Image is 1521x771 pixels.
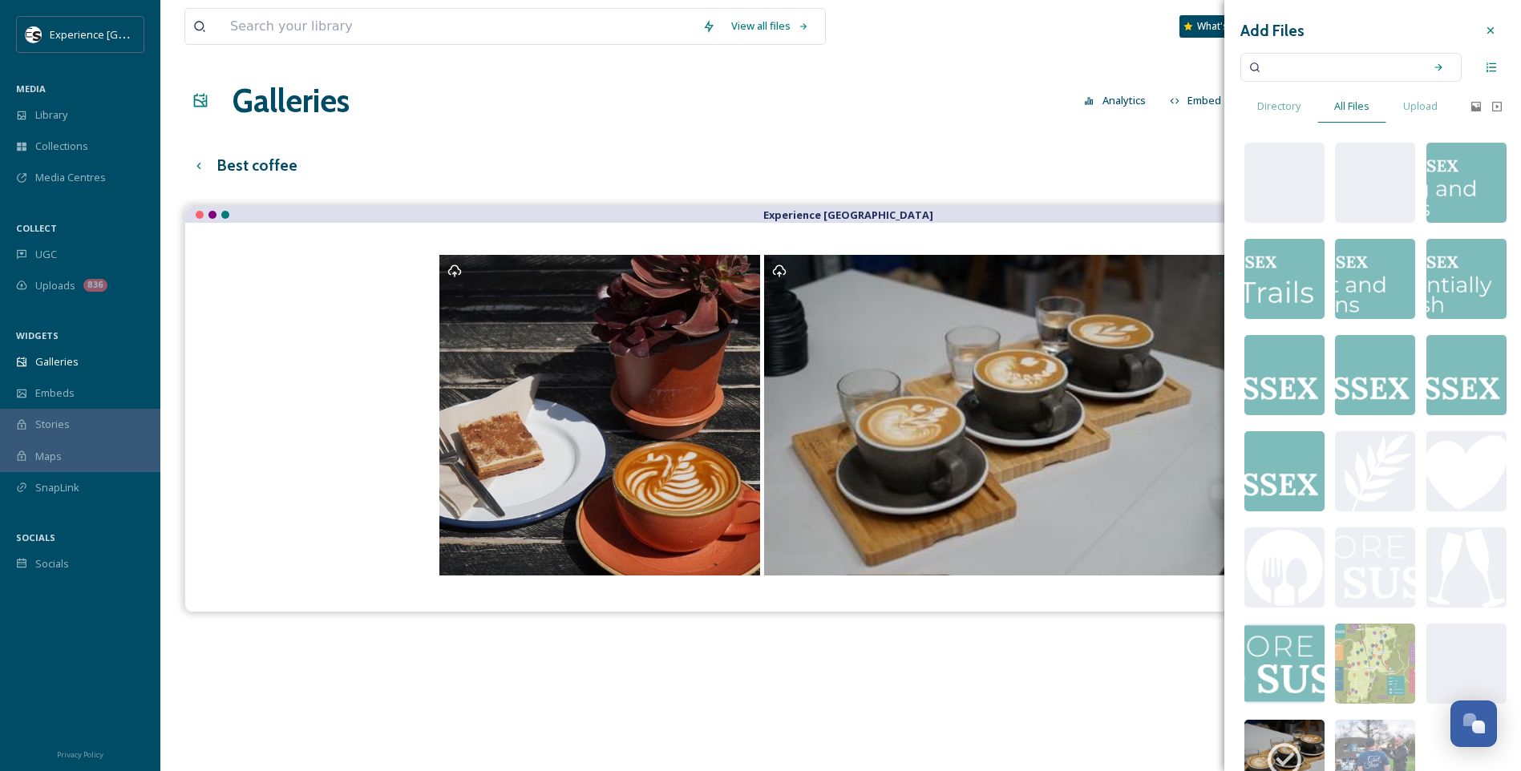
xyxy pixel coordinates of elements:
[763,208,933,222] strong: Experience [GEOGRAPHIC_DATA]
[26,26,42,42] img: WSCC%20ES%20Socials%20Icon%20-%20Secondary%20-%20Black.jpg
[1335,239,1415,319] img: 32860ec9-94a4-4710-87df-e932f6410560.jpg
[1335,335,1415,415] img: bece54fb-d3a7-4bee-a9f0-a155b92f3773.jpg
[50,26,208,42] span: Experience [GEOGRAPHIC_DATA]
[16,329,59,341] span: WIDGETS
[16,222,57,234] span: COLLECT
[1076,85,1162,116] a: Analytics
[723,10,817,42] a: View all files
[16,83,46,95] span: MEDIA
[83,279,107,292] div: 836
[217,154,297,177] h3: Best coffee
[1450,700,1497,747] button: Open Chat
[35,278,75,293] span: Uploads
[57,749,103,760] span: Privacy Policy
[35,480,79,495] span: SnapLink
[35,139,88,154] span: Collections
[35,170,106,185] span: Media Centres
[35,354,79,369] span: Galleries
[35,385,75,401] span: Embeds
[1426,527,1507,608] img: 64c76e5b-f0fc-4b51-a9a6-d3c40cd58ec4.jpg
[233,77,350,125] a: Galleries
[1426,335,1507,415] img: e9fd0e05-0173-41c0-8e1d-5397d68e278e.jpg
[35,107,67,123] span: Library
[1403,99,1438,114] span: Upload
[763,255,1244,575] a: Opens media popup. Media description: Cast Iron 7.jpg.
[1244,431,1325,511] img: bd655454-b41e-4c76-b91f-d671435c85ba.jpg
[1179,15,1260,38] a: What's New
[35,556,69,571] span: Socials
[1076,85,1154,116] button: Analytics
[1335,431,1415,511] img: aa01f5f8-2685-4108-b94d-dc2d794d5bdf.jpg
[1240,19,1305,42] h3: Add Files
[1244,527,1325,608] img: d51792d4-5382-4010-979d-92abd16e1276.jpg
[438,255,763,575] a: Opens media popup. Media description: Edge Coffee 2.jpg.
[1162,85,1230,116] button: Embed
[35,247,57,262] span: UGC
[1334,99,1369,114] span: All Files
[1426,143,1507,223] img: 5d97aa70-8ada-44ba-873e-cd7e33e9147a.jpg
[16,531,55,543] span: SOCIALS
[1244,335,1325,415] img: 30674198-5b1d-4af5-9b03-4c1d4fc2406b.jpg
[1426,431,1507,511] img: 1c526354-f5f0-41b8-9eaa-957b0cd5f7c7.jpg
[35,449,62,464] span: Maps
[222,9,694,44] input: Search your library
[1244,239,1325,319] img: 89abf80b-ce7b-4394-9d9c-4a74f63ae911.jpg
[1335,527,1415,608] img: 7a7fe941-9293-4681-9f5f-e74cd9d2cfba.jpg
[1257,99,1301,114] span: Directory
[1244,624,1325,704] img: 3cee41f4-aea8-40d0-9df4-e99a14d5323d.jpg
[35,417,70,432] span: Stories
[57,744,103,763] a: Privacy Policy
[1335,624,1415,704] img: 5adf3e57-480f-41be-ba72-7086ce11f824.jpg
[1426,239,1507,319] img: d7e0edae-984d-407d-ac7f-396237f6da8b.jpg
